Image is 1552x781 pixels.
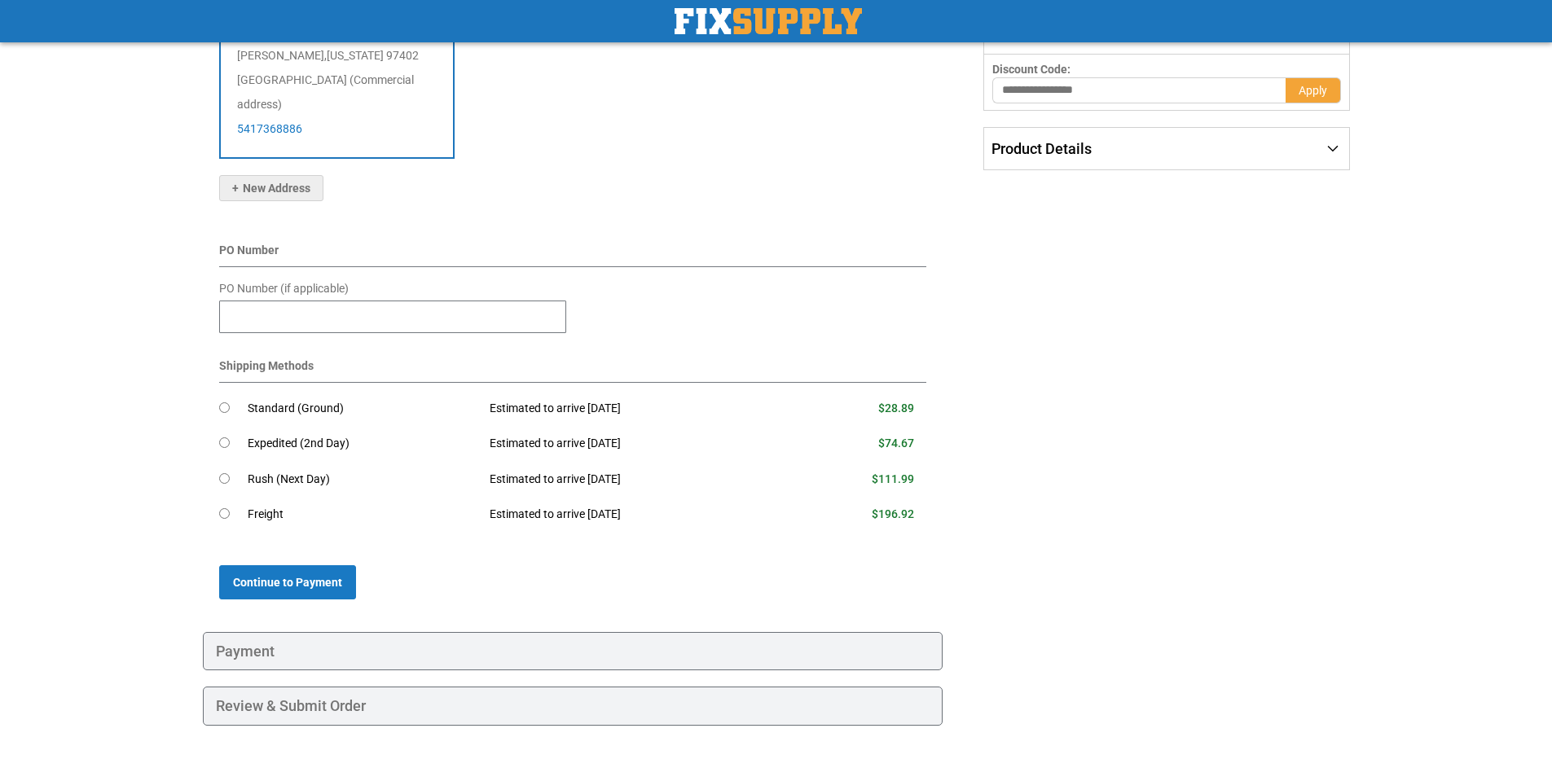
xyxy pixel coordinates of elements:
img: Fix Industrial Supply [675,8,862,34]
td: Freight [248,497,478,533]
td: Standard (Ground) [248,391,478,427]
button: Apply [1286,77,1341,103]
span: $74.67 [878,437,914,450]
a: 5417368886 [237,122,302,135]
td: Expedited (2nd Day) [248,426,478,462]
span: Apply [1299,84,1327,97]
span: $196.92 [872,507,914,520]
div: Review & Submit Order [203,687,943,726]
td: Rush (Next Day) [248,462,478,498]
button: New Address [219,175,323,201]
span: PO Number (if applicable) [219,282,349,295]
a: store logo [675,8,862,34]
div: Shipping Methods [219,358,927,383]
span: [US_STATE] [327,49,384,62]
td: Estimated to arrive [DATE] [477,426,792,462]
span: Discount Code: [992,63,1071,76]
div: PO Number [219,242,927,267]
td: Estimated to arrive [DATE] [477,497,792,533]
span: Product Details [991,140,1092,157]
span: $111.99 [872,472,914,485]
span: New Address [232,182,310,195]
button: Continue to Payment [219,565,356,599]
div: Payment [203,632,943,671]
span: $28.89 [878,401,914,415]
span: Continue to Payment [233,576,342,589]
td: Estimated to arrive [DATE] [477,462,792,498]
td: Estimated to arrive [DATE] [477,391,792,427]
